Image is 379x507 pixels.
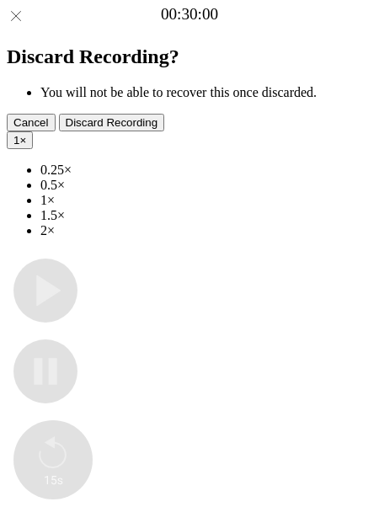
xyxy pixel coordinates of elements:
[40,193,372,208] li: 1×
[40,223,372,238] li: 2×
[40,163,372,178] li: 0.25×
[7,114,56,131] button: Cancel
[7,131,33,149] button: 1×
[7,45,372,68] h2: Discard Recording?
[40,85,372,100] li: You will not be able to recover this once discarded.
[161,5,218,24] a: 00:30:00
[59,114,165,131] button: Discard Recording
[13,134,19,147] span: 1
[40,208,372,223] li: 1.5×
[40,178,372,193] li: 0.5×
